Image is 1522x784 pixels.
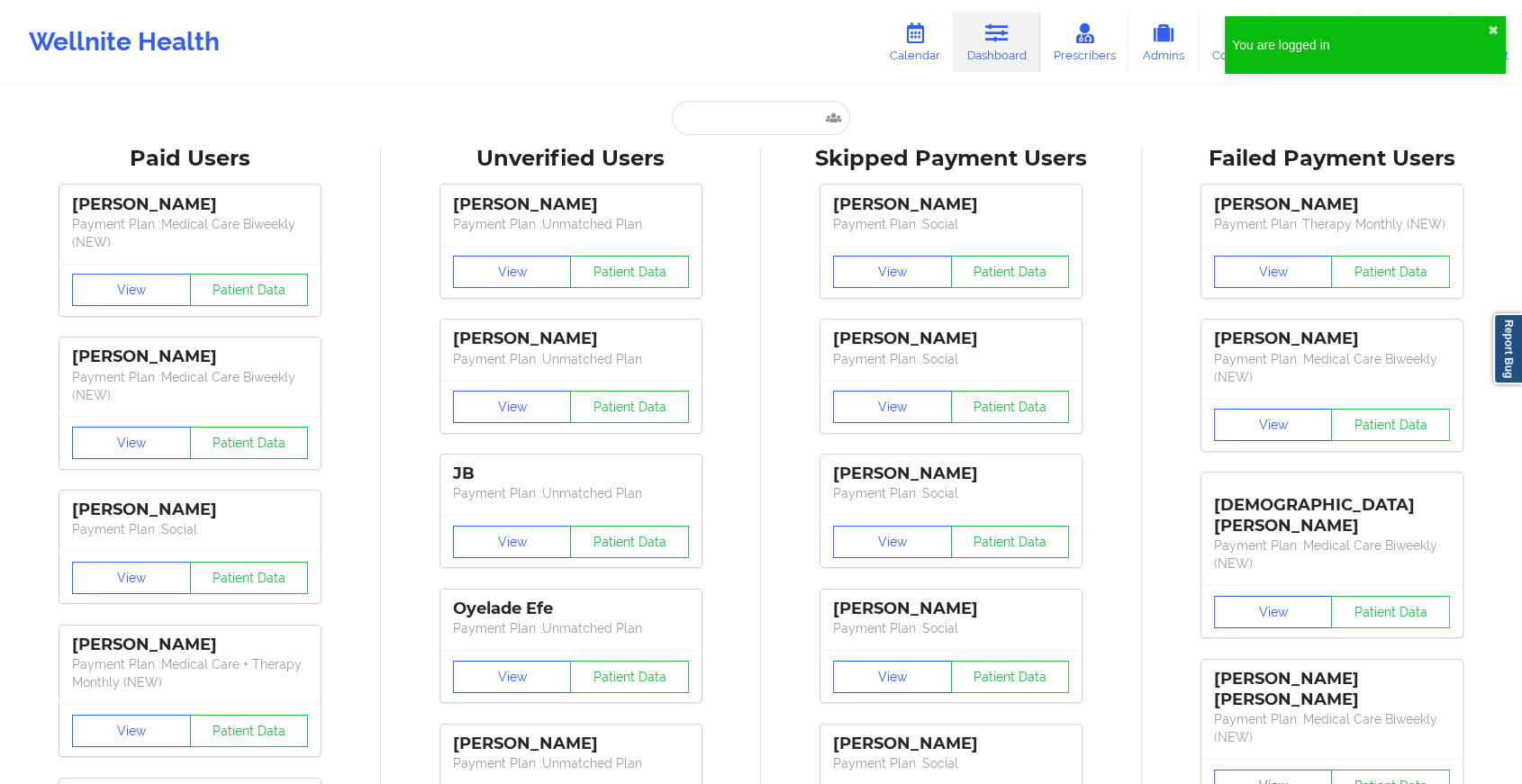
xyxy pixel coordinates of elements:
[833,734,1069,754] div: [PERSON_NAME]
[833,599,1069,619] div: [PERSON_NAME]
[190,427,309,459] button: Patient Data
[833,526,952,558] button: View
[72,368,308,404] p: Payment Plan : Medical Care Biweekly (NEW)
[833,256,952,288] button: View
[833,329,1069,349] div: [PERSON_NAME]
[1199,13,1273,72] a: Coaches
[72,655,308,691] p: Payment Plan : Medical Care + Therapy Monthly (NEW)
[453,464,689,484] div: JB
[1214,596,1333,628] button: View
[1214,669,1450,710] div: [PERSON_NAME] [PERSON_NAME]
[1214,194,1450,215] div: [PERSON_NAME]
[1214,329,1450,349] div: [PERSON_NAME]
[1214,536,1450,572] p: Payment Plan : Medical Care Biweekly (NEW)
[72,427,191,459] button: View
[1155,145,1510,173] div: Failed Payment Users
[570,526,689,558] button: Patient Data
[1331,409,1450,441] button: Patient Data
[190,715,309,747] button: Patient Data
[13,145,368,173] div: Paid Users
[833,754,1069,772] p: Payment Plan : Social
[453,329,689,349] div: [PERSON_NAME]
[453,754,689,772] p: Payment Plan : Unmatched Plan
[951,391,1070,423] button: Patient Data
[72,274,191,306] button: View
[876,13,954,72] a: Calendar
[394,145,749,173] div: Unverified Users
[453,350,689,368] p: Payment Plan : Unmatched Plan
[833,215,1069,233] p: Payment Plan : Social
[453,391,572,423] button: View
[774,145,1129,173] div: Skipped Payment Users
[833,661,952,693] button: View
[72,215,308,251] p: Payment Plan : Medical Care Biweekly (NEW)
[1493,313,1522,384] a: Report Bug
[1040,13,1129,72] a: Prescribers
[453,215,689,233] p: Payment Plan : Unmatched Plan
[1214,710,1450,746] p: Payment Plan : Medical Care Biweekly (NEW)
[1128,13,1199,72] a: Admins
[1331,256,1450,288] button: Patient Data
[833,194,1069,215] div: [PERSON_NAME]
[1331,596,1450,628] button: Patient Data
[1214,482,1450,536] div: [DEMOGRAPHIC_DATA][PERSON_NAME]
[453,619,689,637] p: Payment Plan : Unmatched Plan
[951,526,1070,558] button: Patient Data
[1488,23,1499,38] button: close
[453,526,572,558] button: View
[951,256,1070,288] button: Patient Data
[453,734,689,754] div: [PERSON_NAME]
[72,635,308,655] div: [PERSON_NAME]
[833,350,1069,368] p: Payment Plan : Social
[1214,256,1333,288] button: View
[833,484,1069,502] p: Payment Plan : Social
[1214,350,1450,386] p: Payment Plan : Medical Care Biweekly (NEW)
[833,391,952,423] button: View
[190,274,309,306] button: Patient Data
[954,13,1040,72] a: Dashboard
[951,661,1070,693] button: Patient Data
[453,599,689,619] div: Oyelade Efe
[1214,409,1333,441] button: View
[72,715,191,747] button: View
[453,194,689,215] div: [PERSON_NAME]
[453,256,572,288] button: View
[72,500,308,520] div: [PERSON_NAME]
[72,194,308,215] div: [PERSON_NAME]
[1232,36,1488,54] div: You are logged in
[190,562,309,594] button: Patient Data
[453,661,572,693] button: View
[1214,215,1450,233] p: Payment Plan : Therapy Monthly (NEW)
[72,347,308,367] div: [PERSON_NAME]
[72,520,308,538] p: Payment Plan : Social
[570,661,689,693] button: Patient Data
[453,484,689,502] p: Payment Plan : Unmatched Plan
[570,256,689,288] button: Patient Data
[833,464,1069,484] div: [PERSON_NAME]
[833,619,1069,637] p: Payment Plan : Social
[570,391,689,423] button: Patient Data
[72,562,191,594] button: View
